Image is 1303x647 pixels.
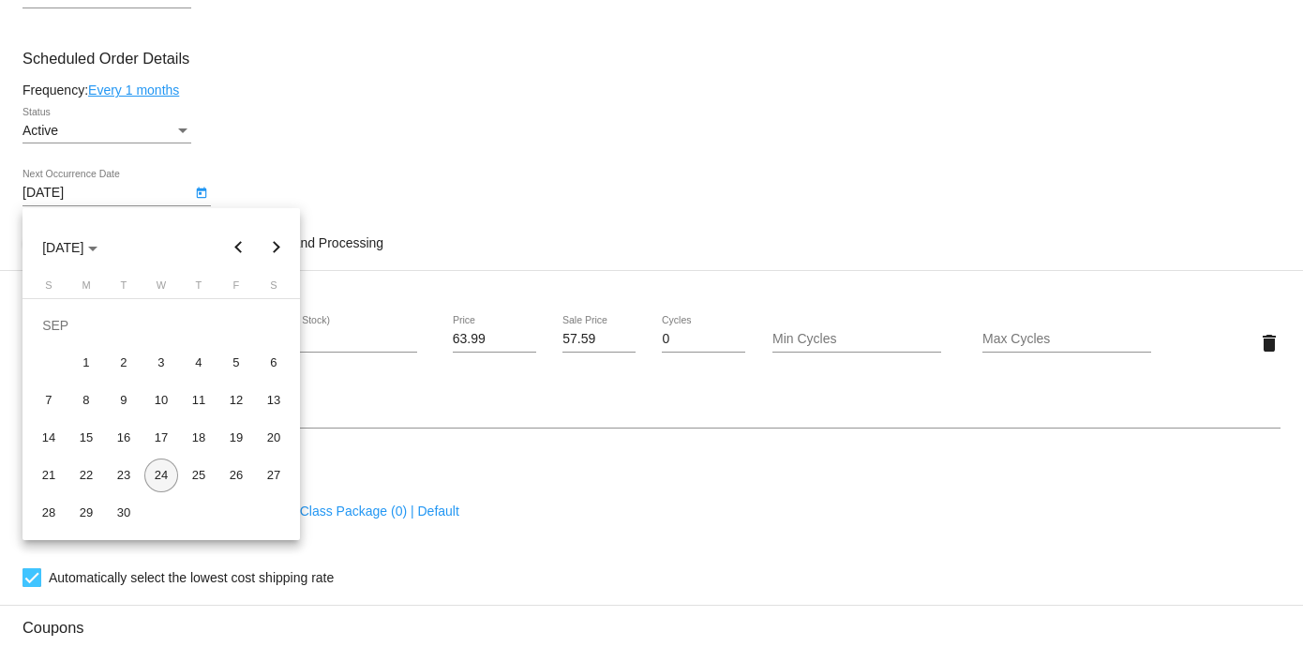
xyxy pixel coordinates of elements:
[219,346,253,380] div: 5
[67,457,105,494] td: September 22, 2025
[219,421,253,455] div: 19
[32,496,66,530] div: 28
[255,419,292,457] td: September 20, 2025
[255,344,292,382] td: September 6, 2025
[257,384,291,417] div: 13
[107,459,141,492] div: 23
[30,494,67,532] td: September 28, 2025
[142,382,180,419] td: September 10, 2025
[257,459,291,492] div: 27
[219,384,253,417] div: 12
[257,421,291,455] div: 20
[27,229,112,266] button: Choose month and year
[69,421,103,455] div: 15
[30,382,67,419] td: September 7, 2025
[144,384,178,417] div: 10
[182,384,216,417] div: 11
[69,346,103,380] div: 1
[142,279,180,298] th: Wednesday
[107,346,141,380] div: 2
[107,384,141,417] div: 9
[105,419,142,457] td: September 16, 2025
[255,382,292,419] td: September 13, 2025
[67,419,105,457] td: September 15, 2025
[182,346,216,380] div: 4
[105,382,142,419] td: September 9, 2025
[142,419,180,457] td: September 17, 2025
[30,279,67,298] th: Sunday
[105,494,142,532] td: September 30, 2025
[105,457,142,494] td: September 23, 2025
[32,459,66,492] div: 21
[217,279,255,298] th: Friday
[30,457,67,494] td: September 21, 2025
[30,419,67,457] td: September 14, 2025
[217,344,255,382] td: September 5, 2025
[107,496,141,530] div: 30
[142,457,180,494] td: September 24, 2025
[32,384,66,417] div: 7
[42,240,97,255] span: [DATE]
[255,457,292,494] td: September 27, 2025
[182,421,216,455] div: 18
[107,421,141,455] div: 16
[67,279,105,298] th: Monday
[258,229,295,266] button: Next month
[255,279,292,298] th: Saturday
[32,421,66,455] div: 14
[69,496,103,530] div: 29
[180,419,217,457] td: September 18, 2025
[219,459,253,492] div: 26
[217,382,255,419] td: September 12, 2025
[182,459,216,492] div: 25
[67,494,105,532] td: September 29, 2025
[105,279,142,298] th: Tuesday
[142,344,180,382] td: September 3, 2025
[67,344,105,382] td: September 1, 2025
[180,279,217,298] th: Thursday
[30,307,292,344] td: SEP
[180,344,217,382] td: September 4, 2025
[67,382,105,419] td: September 8, 2025
[220,229,258,266] button: Previous month
[180,457,217,494] td: September 25, 2025
[257,346,291,380] div: 6
[69,459,103,492] div: 22
[217,419,255,457] td: September 19, 2025
[105,344,142,382] td: September 2, 2025
[144,459,178,492] div: 24
[144,421,178,455] div: 17
[144,346,178,380] div: 3
[217,457,255,494] td: September 26, 2025
[180,382,217,419] td: September 11, 2025
[69,384,103,417] div: 8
